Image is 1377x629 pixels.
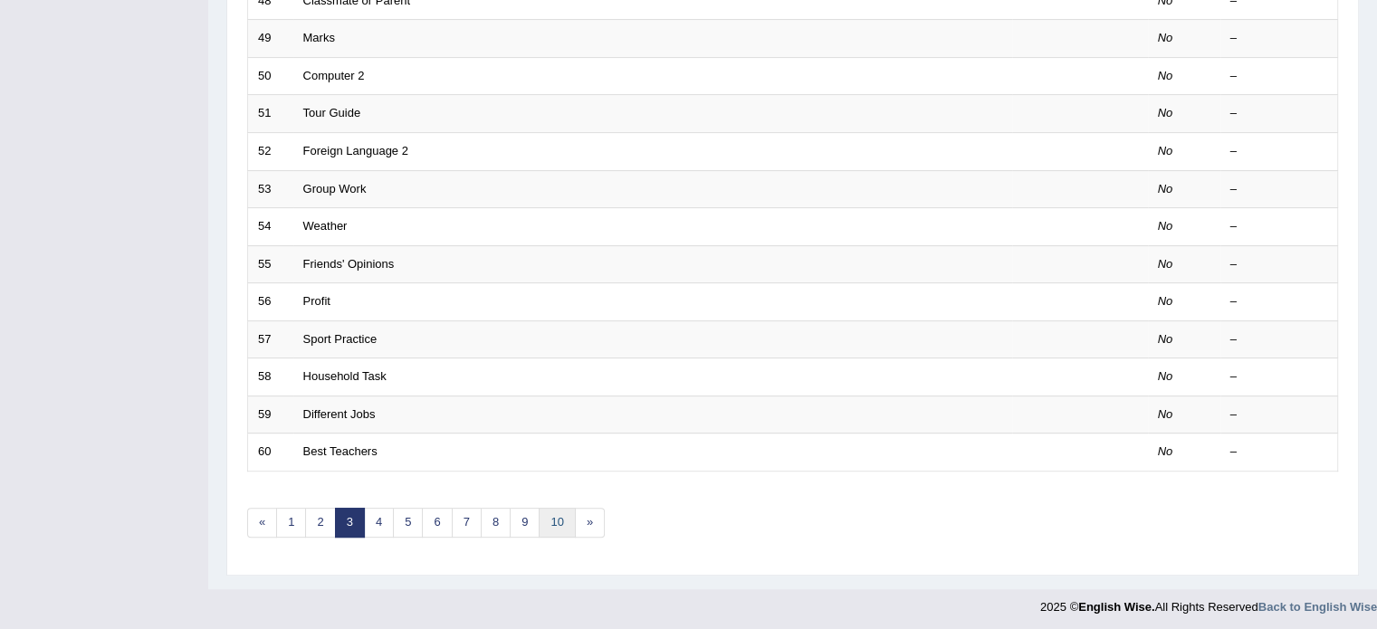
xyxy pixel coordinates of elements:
[1230,368,1328,386] div: –
[303,444,378,458] a: Best Teachers
[303,369,387,383] a: Household Task
[1158,407,1173,421] em: No
[1258,600,1377,614] a: Back to English Wise
[248,434,293,472] td: 60
[1158,144,1173,157] em: No
[303,332,378,346] a: Sport Practice
[248,320,293,358] td: 57
[248,170,293,208] td: 53
[248,396,293,434] td: 59
[248,57,293,95] td: 50
[248,358,293,396] td: 58
[1230,443,1328,461] div: –
[1158,294,1173,308] em: No
[1158,106,1173,119] em: No
[1158,332,1173,346] em: No
[1230,406,1328,424] div: –
[1078,600,1154,614] strong: English Wise.
[1230,68,1328,85] div: –
[248,245,293,283] td: 55
[303,182,367,195] a: Group Work
[422,508,452,538] a: 6
[1158,444,1173,458] em: No
[303,294,330,308] a: Profit
[303,144,408,157] a: Foreign Language 2
[393,508,423,538] a: 5
[1230,105,1328,122] div: –
[303,219,348,233] a: Weather
[510,508,540,538] a: 9
[1230,181,1328,198] div: –
[1040,589,1377,615] div: 2025 © All Rights Reserved
[1230,256,1328,273] div: –
[248,20,293,58] td: 49
[303,31,335,44] a: Marks
[1158,182,1173,195] em: No
[248,208,293,246] td: 54
[303,69,365,82] a: Computer 2
[364,508,394,538] a: 4
[305,508,335,538] a: 2
[303,106,361,119] a: Tour Guide
[1158,369,1173,383] em: No
[335,508,365,538] a: 3
[452,508,482,538] a: 7
[248,283,293,321] td: 56
[1230,143,1328,160] div: –
[1230,218,1328,235] div: –
[247,508,277,538] a: «
[276,508,306,538] a: 1
[1230,293,1328,310] div: –
[539,508,575,538] a: 10
[1230,331,1328,348] div: –
[575,508,605,538] a: »
[248,95,293,133] td: 51
[1158,31,1173,44] em: No
[248,132,293,170] td: 52
[1230,30,1328,47] div: –
[1158,257,1173,271] em: No
[1158,219,1173,233] em: No
[1158,69,1173,82] em: No
[303,407,376,421] a: Different Jobs
[481,508,511,538] a: 8
[303,257,395,271] a: Friends' Opinions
